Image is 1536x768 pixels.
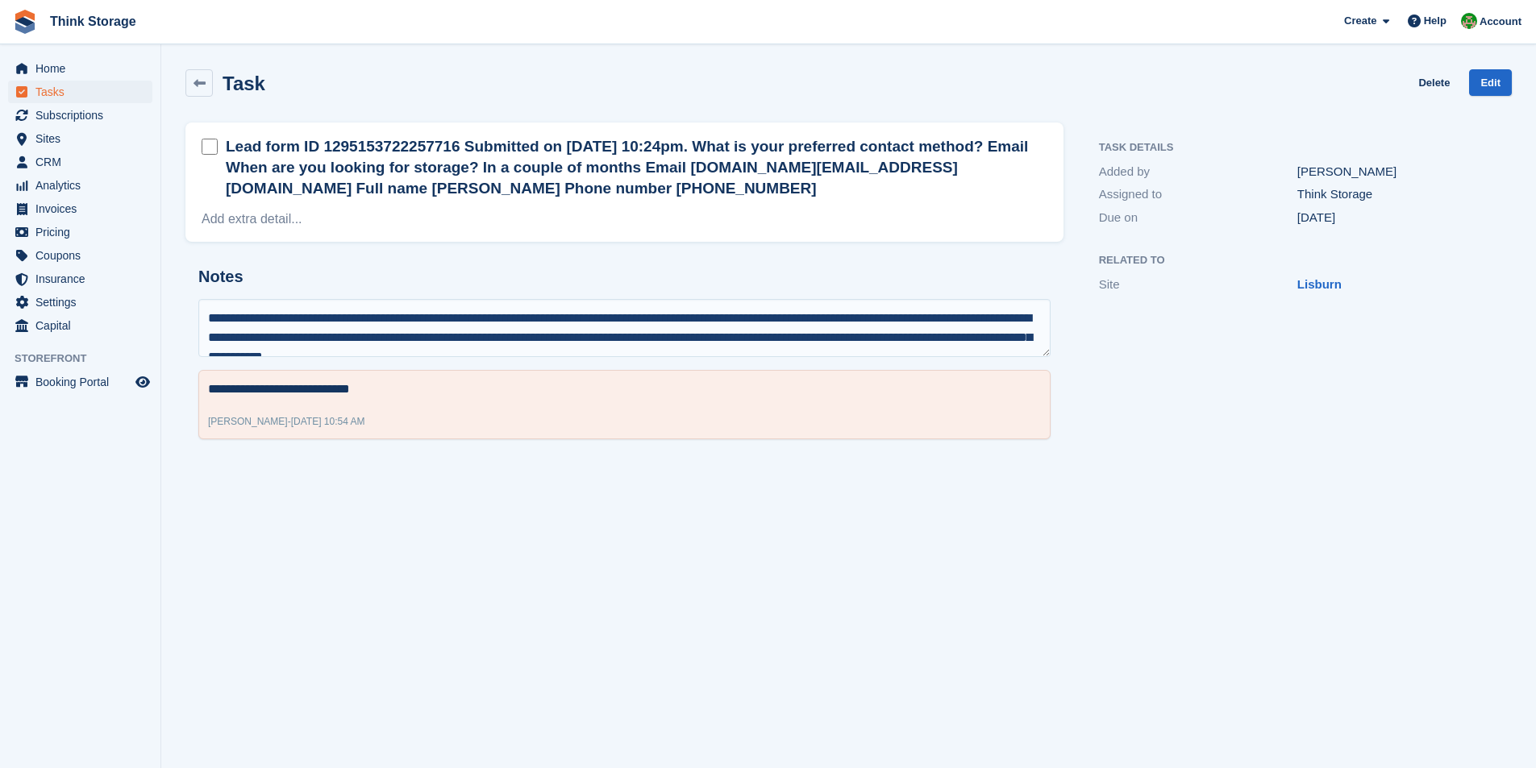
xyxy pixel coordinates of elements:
span: [PERSON_NAME] [208,416,288,427]
div: [PERSON_NAME] [1297,163,1496,181]
a: menu [8,291,152,313]
a: Delete [1418,69,1450,96]
h2: Notes [198,268,1051,286]
a: menu [8,244,152,267]
div: Site [1099,276,1297,294]
div: [DATE] [1297,209,1496,227]
span: Analytics [35,174,132,197]
a: Add extra detail... [202,212,302,226]
span: Sites [35,127,132,150]
span: Coupons [35,244,132,267]
span: Create [1344,13,1376,29]
a: Edit [1469,69,1512,96]
div: Think Storage [1297,185,1496,204]
h2: Task [223,73,265,94]
span: Subscriptions [35,104,132,127]
div: Assigned to [1099,185,1297,204]
a: menu [8,104,152,127]
span: Booking Portal [35,371,132,393]
a: menu [8,151,152,173]
a: menu [8,81,152,103]
img: Sarah Mackie [1461,13,1477,29]
h2: Task Details [1099,142,1496,154]
div: - [208,414,365,429]
h2: Related to [1099,255,1496,267]
span: Settings [35,291,132,313]
a: menu [8,174,152,197]
span: Invoices [35,197,132,220]
a: Lisburn [1297,277,1342,291]
a: menu [8,127,152,150]
span: Account [1480,14,1521,30]
a: Preview store [133,372,152,392]
h2: Lead form ID 1295153722257716 Submitted on [DATE] 10:24pm. What is your preferred contact method?... [226,136,1047,199]
span: Storefront [15,351,160,367]
span: Insurance [35,268,132,290]
a: menu [8,57,152,80]
a: menu [8,197,152,220]
span: Home [35,57,132,80]
span: CRM [35,151,132,173]
span: Capital [35,314,132,337]
span: Pricing [35,221,132,243]
div: Due on [1099,209,1297,227]
a: Think Storage [44,8,143,35]
span: Tasks [35,81,132,103]
span: [DATE] 10:54 AM [291,416,365,427]
div: Added by [1099,163,1297,181]
a: menu [8,371,152,393]
a: menu [8,221,152,243]
a: menu [8,314,152,337]
img: stora-icon-8386f47178a22dfd0bd8f6a31ec36ba5ce8667c1dd55bd0f319d3a0aa187defe.svg [13,10,37,34]
span: Help [1424,13,1447,29]
a: menu [8,268,152,290]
